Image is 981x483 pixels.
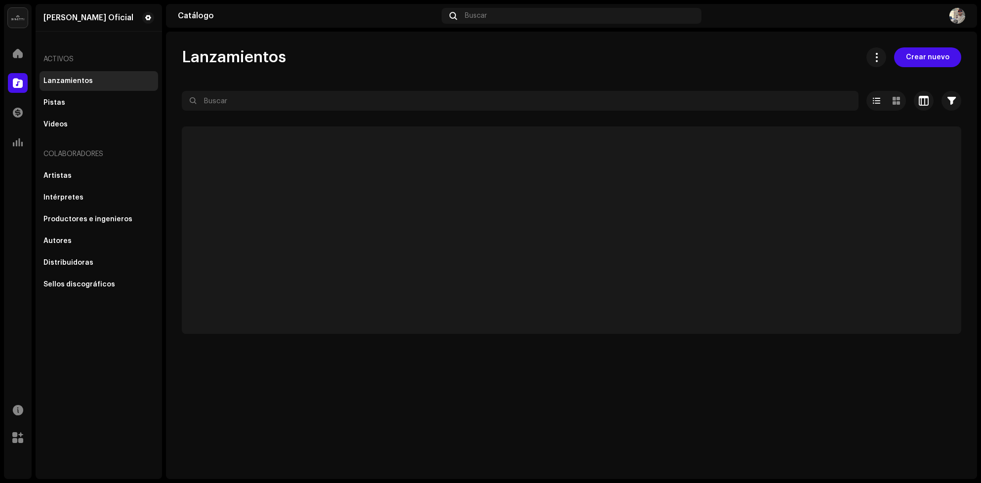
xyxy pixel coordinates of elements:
[43,215,132,223] div: Productores e ingenieros
[40,253,158,273] re-m-nav-item: Distribuidoras
[8,8,28,28] img: 02a7c2d3-3c89-4098-b12f-2ff2945c95ee
[43,14,133,22] div: Deejay Maquina Oficial
[40,142,158,166] re-a-nav-header: Colaboradores
[40,209,158,229] re-m-nav-item: Productores e ingenieros
[43,237,72,245] div: Autores
[182,47,286,67] span: Lanzamientos
[43,77,93,85] div: Lanzamientos
[465,12,487,20] span: Buscar
[40,231,158,251] re-m-nav-item: Autores
[182,91,858,111] input: Buscar
[43,281,115,288] div: Sellos discográficos
[43,121,68,128] div: Videos
[40,47,158,71] re-a-nav-header: Activos
[40,166,158,186] re-m-nav-item: Artistas
[43,259,93,267] div: Distribuidoras
[949,8,965,24] img: 852d329a-1acc-4078-8467-7e42b92f1d24
[43,99,65,107] div: Pistas
[178,12,438,20] div: Catálogo
[40,115,158,134] re-m-nav-item: Videos
[43,194,83,201] div: Intérpretes
[906,47,949,67] span: Crear nuevo
[43,172,72,180] div: Artistas
[40,71,158,91] re-m-nav-item: Lanzamientos
[40,93,158,113] re-m-nav-item: Pistas
[40,188,158,207] re-m-nav-item: Intérpretes
[894,47,961,67] button: Crear nuevo
[40,275,158,294] re-m-nav-item: Sellos discográficos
